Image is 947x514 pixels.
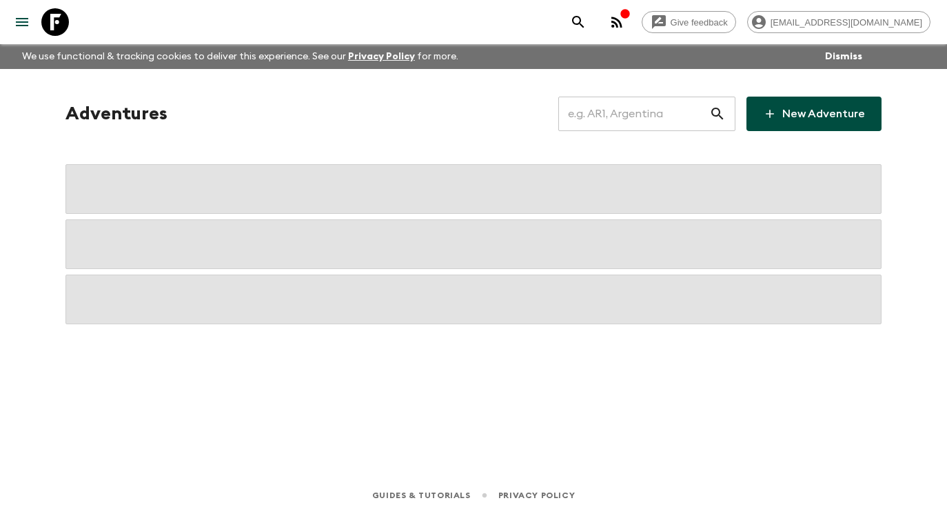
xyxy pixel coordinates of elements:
[498,488,575,503] a: Privacy Policy
[8,8,36,36] button: menu
[642,11,736,33] a: Give feedback
[558,95,709,133] input: e.g. AR1, Argentina
[746,97,882,131] a: New Adventure
[348,52,415,61] a: Privacy Policy
[564,8,592,36] button: search adventures
[763,17,930,28] span: [EMAIL_ADDRESS][DOMAIN_NAME]
[372,488,471,503] a: Guides & Tutorials
[663,17,735,28] span: Give feedback
[822,47,866,66] button: Dismiss
[65,100,167,128] h1: Adventures
[17,44,464,69] p: We use functional & tracking cookies to deliver this experience. See our for more.
[747,11,930,33] div: [EMAIL_ADDRESS][DOMAIN_NAME]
